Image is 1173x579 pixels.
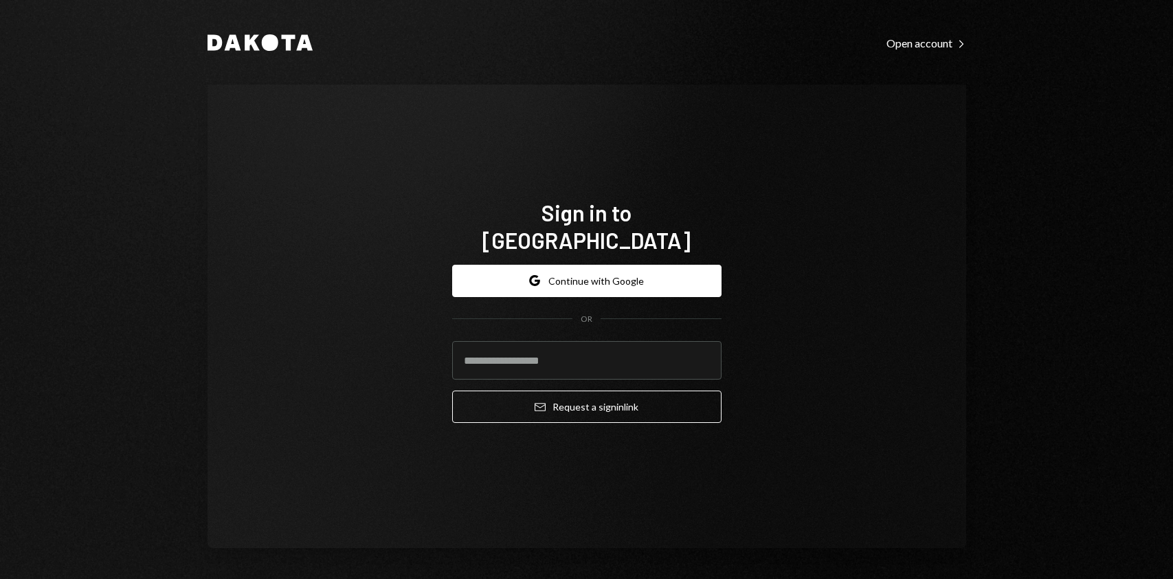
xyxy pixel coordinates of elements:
div: Open account [886,36,966,50]
a: Open account [886,35,966,50]
button: Continue with Google [452,265,722,297]
button: Request a signinlink [452,391,722,423]
h1: Sign in to [GEOGRAPHIC_DATA] [452,199,722,254]
div: OR [581,314,592,325]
